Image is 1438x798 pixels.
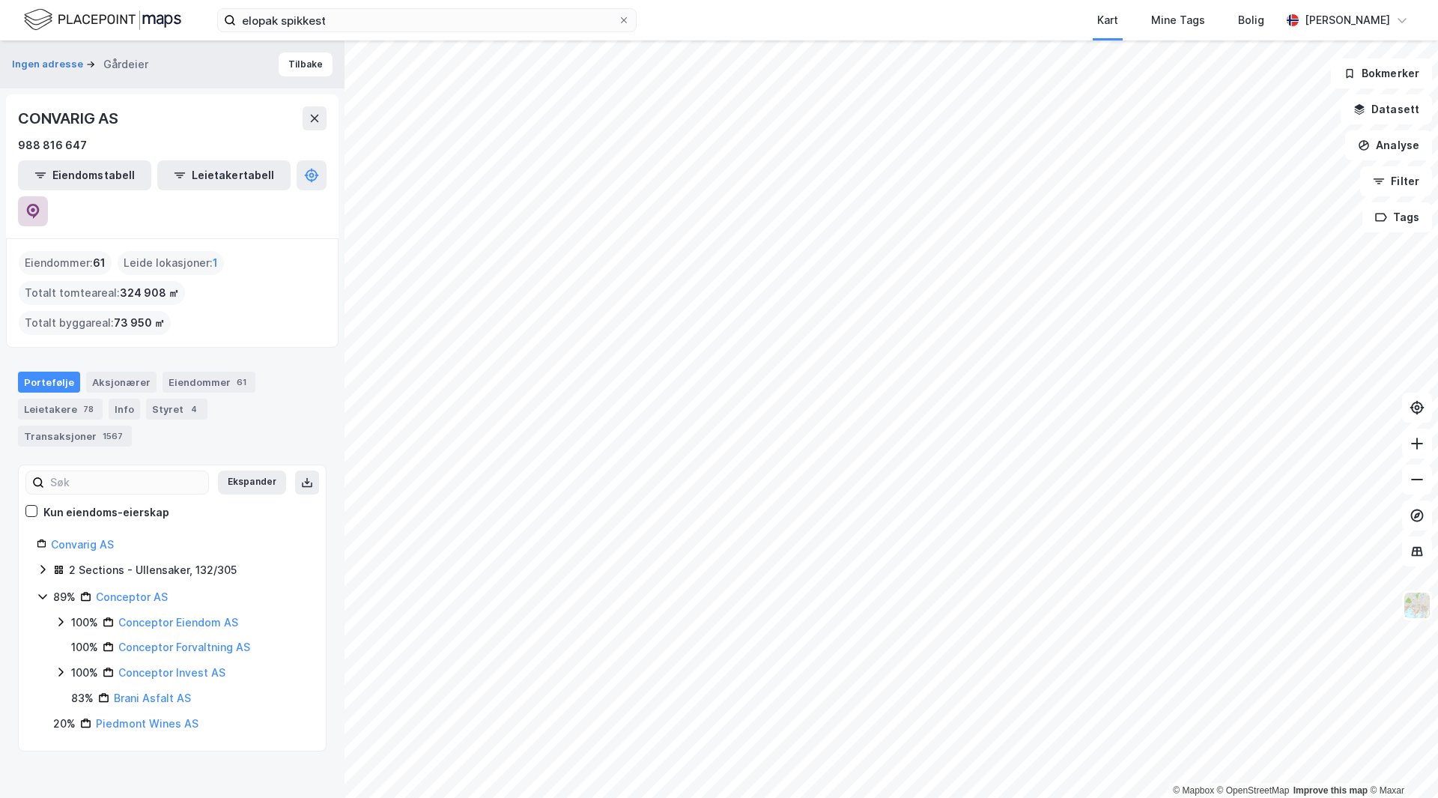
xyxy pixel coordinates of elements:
button: Analyse [1345,130,1432,160]
a: Convarig AS [51,538,114,551]
button: Filter [1360,166,1432,196]
a: Piedmont Wines AS [96,717,198,730]
div: 988 816 647 [18,136,87,154]
div: Eiendommer : [19,251,112,275]
span: 1 [213,254,218,272]
button: Ingen adresse [12,57,86,72]
div: Totalt byggareal : [19,311,171,335]
div: Leide lokasjoner : [118,251,224,275]
a: OpenStreetMap [1217,785,1290,796]
div: 2 Sections - Ullensaker, 132/305 [69,561,237,579]
div: Portefølje [18,372,80,393]
button: Leietakertabell [157,160,291,190]
div: Mine Tags [1151,11,1205,29]
div: 100% [71,664,98,682]
div: 89% [53,588,76,606]
a: Improve this map [1293,785,1368,796]
a: Mapbox [1173,785,1214,796]
a: Conceptor Forvaltning AS [118,641,250,653]
button: Eiendomstabell [18,160,151,190]
a: Conceptor AS [96,590,168,603]
div: CONVARIG AS [18,106,121,130]
div: Info [109,399,140,420]
div: Kun eiendoms-eierskap [43,504,169,522]
div: 100% [71,614,98,632]
div: 78 [80,402,97,417]
a: Conceptor Eiendom AS [118,616,238,629]
iframe: Chat Widget [1363,726,1438,798]
div: 100% [71,638,98,656]
div: Kart [1097,11,1118,29]
div: Aksjonærer [86,372,157,393]
div: 20% [53,715,76,733]
div: Styret [146,399,207,420]
div: Leietakere [18,399,103,420]
button: Bokmerker [1331,58,1432,88]
div: 1567 [100,429,126,444]
div: 61 [234,375,249,390]
div: 4 [186,402,201,417]
input: Søk på adresse, matrikkel, gårdeiere, leietakere eller personer [236,9,618,31]
img: Z [1403,591,1431,620]
input: Søk [44,471,208,494]
img: logo.f888ab2527a4732fd821a326f86c7f29.svg [24,7,181,33]
span: 324 908 ㎡ [120,284,179,302]
button: Datasett [1341,94,1432,124]
button: Tags [1362,202,1432,232]
div: Totalt tomteareal : [19,281,185,305]
a: Conceptor Invest AS [118,666,225,679]
button: Ekspander [218,471,286,495]
span: 73 950 ㎡ [114,314,165,332]
button: Tilbake [279,52,333,76]
div: [PERSON_NAME] [1305,11,1390,29]
div: 83% [71,689,94,707]
div: Eiendommer [163,372,255,393]
a: Brani Asfalt AS [114,692,191,704]
span: 61 [93,254,106,272]
div: Bolig [1238,11,1264,29]
div: Kontrollprogram for chat [1363,726,1438,798]
div: Transaksjoner [18,426,132,447]
div: Gårdeier [103,55,148,73]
